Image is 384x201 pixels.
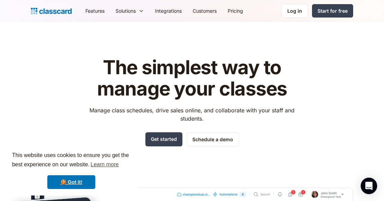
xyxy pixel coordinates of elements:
a: Features [80,3,110,19]
div: Solutions [110,3,149,19]
a: dismiss cookie message [47,175,95,189]
div: Log in [287,7,302,14]
h1: The simplest way to manage your classes [83,57,301,99]
div: cookieconsent [5,145,137,196]
a: Pricing [222,3,249,19]
a: Log in [281,4,308,18]
span: This website uses cookies to ensure you get the best experience on our website. [12,151,131,170]
a: Get started [145,132,182,146]
div: Start for free [317,7,348,14]
a: Logo [31,6,72,16]
a: Schedule a demo [187,132,239,146]
a: learn more about cookies [89,159,120,170]
a: Integrations [149,3,187,19]
p: Manage class schedules, drive sales online, and collaborate with your staff and students. [83,106,301,123]
a: Start for free [312,4,353,18]
a: Customers [187,3,222,19]
div: Solutions [116,7,136,14]
div: Open Intercom Messenger [361,178,377,194]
